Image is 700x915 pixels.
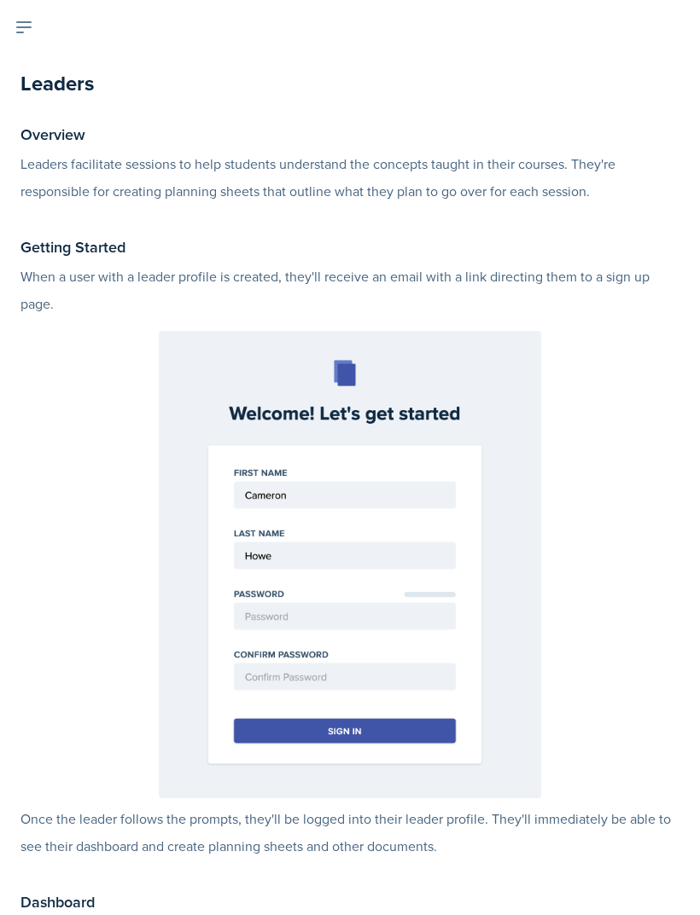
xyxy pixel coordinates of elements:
[20,150,680,205] p: Leaders facilitate sessions to help students understand the concepts taught in their courses. The...
[20,119,680,150] h2: Overview
[20,68,680,99] h2: Leaders
[159,331,541,798] img: leader-get-started.png
[20,805,680,860] p: Once the leader follows the prompts, they'll be logged into their leader profile. They'll immedia...
[20,263,680,317] p: When a user with a leader profile is created, they'll receive an email with a link directing them...
[20,232,680,263] h2: Getting Started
